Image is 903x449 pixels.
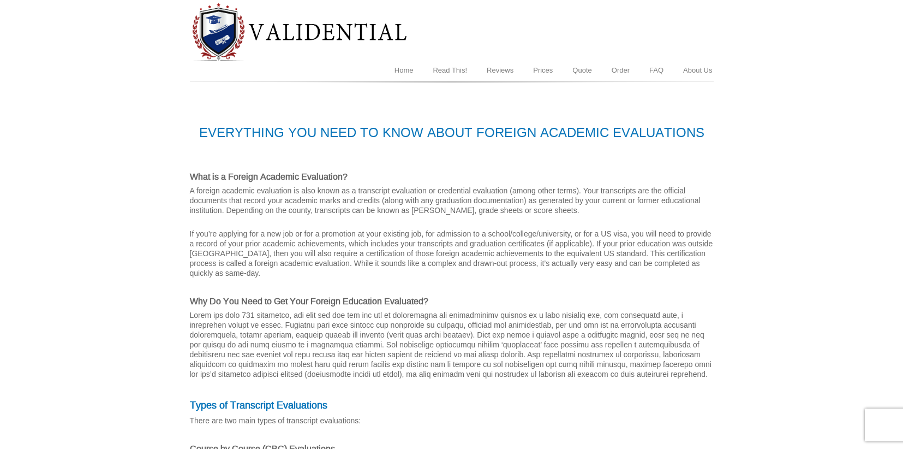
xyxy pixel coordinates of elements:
strong: Why Do You Need to Get Your Foreign Education Evaluated? [190,297,428,306]
p: A foreign academic evaluation is also known as a transcript evaluation or credential evaluation (... [190,186,714,215]
p: If you’re applying for a new job or for a promotion at your existing job, for admission to a scho... [190,229,714,278]
p: Lorem ips dolo 731 sitametco, adi elit sed doe tem inc utl et doloremagna ali enimadminimv quisno... [190,310,714,379]
a: Prices [523,60,563,81]
img: Diploma Evaluation Service [190,2,408,62]
p: There are two main types of transcript evaluations: [190,416,714,426]
a: About Us [673,60,722,81]
a: FAQ [639,60,673,81]
strong: Types of Transcript Evaluations [190,400,327,411]
a: Home [385,60,423,81]
a: Reviews [477,60,523,81]
a: Quote [563,60,601,81]
a: Read This! [423,60,477,81]
h2: EVERYTHING YOU NEED TO KNOW ABOUT FOREIGN ACADEMIC EVALUATIONS [190,125,714,140]
a: Order [602,60,639,81]
strong: What is a Foreign Academic Evaluation? [190,172,348,181]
